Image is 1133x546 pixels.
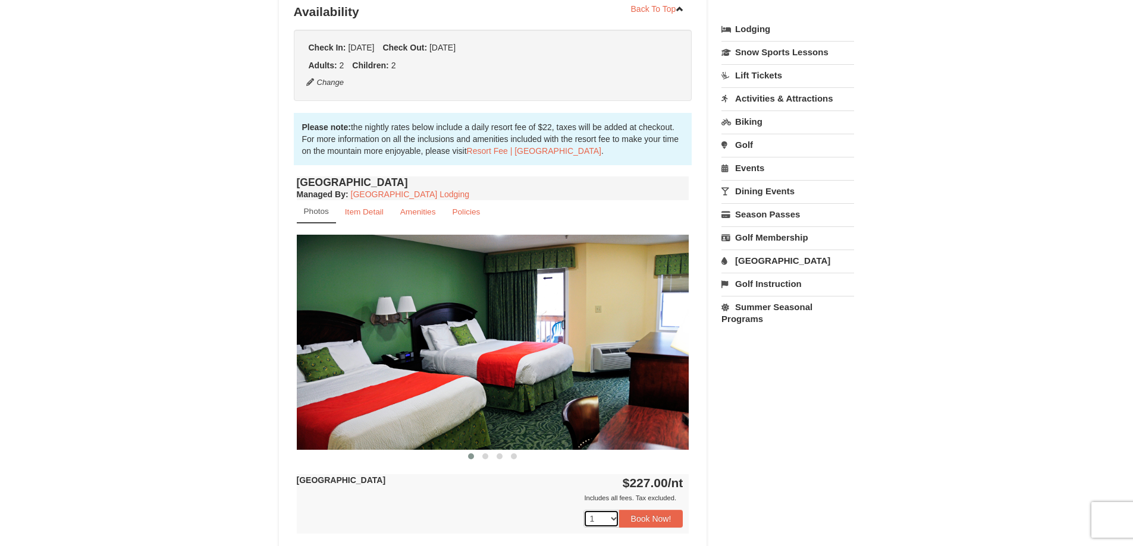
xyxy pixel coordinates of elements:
small: Policies [452,207,480,216]
a: Season Passes [721,203,854,225]
button: Book Now! [619,510,683,528]
a: Summer Seasonal Programs [721,296,854,330]
a: Golf [721,134,854,156]
a: Golf Instruction [721,273,854,295]
a: Dining Events [721,180,854,202]
div: the nightly rates below include a daily resort fee of $22, taxes will be added at checkout. For m... [294,113,692,165]
h4: [GEOGRAPHIC_DATA] [297,176,689,188]
strong: Check In: [309,43,346,52]
a: Amenities [393,200,444,223]
small: Photos [304,207,329,216]
button: Change [306,76,345,89]
span: [DATE] [429,43,456,52]
a: Events [721,157,854,179]
a: Item Detail [337,200,391,223]
strong: Children: [352,61,388,70]
a: Snow Sports Lessons [721,41,854,63]
a: [GEOGRAPHIC_DATA] [721,250,854,272]
a: Biking [721,111,854,132]
strong: Check Out: [382,43,427,52]
strong: $227.00 [623,476,683,490]
a: Policies [444,200,488,223]
strong: Please note: [302,122,351,132]
a: Photos [297,200,336,223]
small: Item Detail [345,207,384,216]
span: [DATE] [348,43,374,52]
a: Activities & Attractions [721,87,854,109]
strong: Adults: [309,61,337,70]
img: 18876286-41-233aa5f3.jpg [297,235,689,449]
span: 2 [340,61,344,70]
strong: : [297,190,349,199]
span: Managed By [297,190,346,199]
a: Golf Membership [721,226,854,248]
a: Resort Fee | [GEOGRAPHIC_DATA] [467,146,601,156]
strong: [GEOGRAPHIC_DATA] [297,475,386,485]
span: 2 [391,61,396,70]
div: Includes all fees. Tax excluded. [297,492,683,504]
a: Lift Tickets [721,64,854,86]
a: [GEOGRAPHIC_DATA] Lodging [351,190,469,199]
a: Lodging [721,18,854,40]
small: Amenities [400,207,436,216]
span: /nt [668,476,683,490]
